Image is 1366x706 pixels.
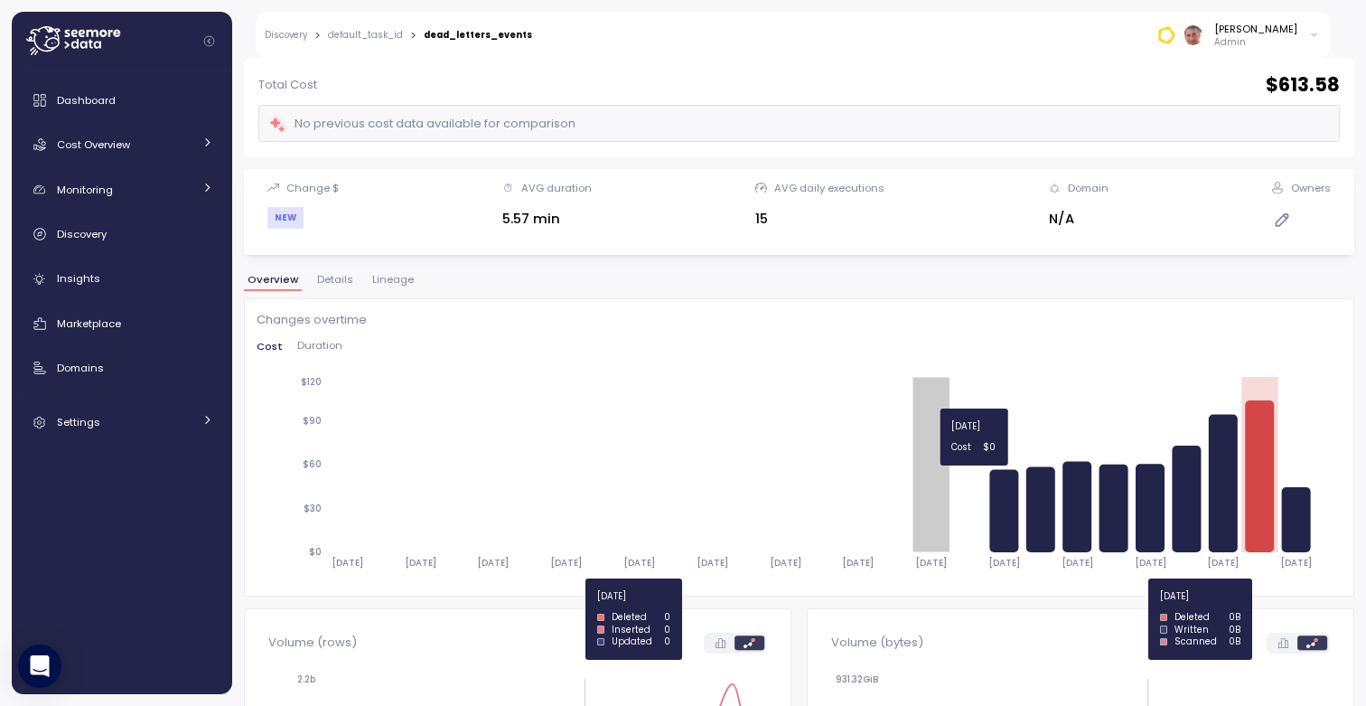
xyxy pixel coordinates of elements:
[19,306,225,342] a: Marketplace
[831,634,923,652] p: Volume (bytes)
[268,114,575,135] div: No previous cost data available for comparison
[19,216,225,252] a: Discovery
[697,557,728,569] tspan: [DATE]
[328,31,403,40] a: default_task_id
[477,557,509,569] tspan: [DATE]
[1207,557,1239,569] tspan: [DATE]
[1266,72,1340,99] h2: $ 613.58
[1280,557,1312,569] tspan: [DATE]
[18,645,61,688] div: Open Intercom Messenger
[915,557,947,569] tspan: [DATE]
[257,342,283,352] span: Cost
[248,275,298,285] span: Overview
[1062,557,1093,569] tspan: [DATE]
[57,271,100,286] span: Insights
[297,673,315,684] tspan: 2.2b
[267,207,304,229] div: NEW
[1134,557,1165,569] tspan: [DATE]
[268,634,357,652] p: Volume (rows)
[57,415,100,429] span: Settings
[1184,25,1202,44] img: ALV-UjUTdeG3whCqbLVUQ03dZAYNUqN-zWI6aZ8UpyePt0ReC-fLoI8O2uBAjfzRCVMjTyLxNAwxi7EfCPdhgf-PH2SCTrqFu...
[19,350,225,386] a: Domains
[304,503,322,514] tspan: $30
[1049,209,1109,230] div: N/A
[1291,181,1331,195] div: Owners
[303,458,322,470] tspan: $60
[521,181,592,195] div: AVG duration
[19,404,225,440] a: Settings
[57,137,130,152] span: Cost Overview
[331,557,362,569] tspan: [DATE]
[57,316,121,331] span: Marketplace
[297,341,342,351] span: Duration
[424,31,532,40] div: dead_letters_events
[19,127,225,163] a: Cost Overview
[286,181,339,195] div: Change $
[57,227,107,241] span: Discovery
[1156,25,1175,44] img: 674ed23b375e5a52cb36cc49.PNG
[258,76,317,94] p: Total Cost
[550,557,582,569] tspan: [DATE]
[988,557,1020,569] tspan: [DATE]
[19,261,225,297] a: Insights
[1214,22,1297,36] div: [PERSON_NAME]
[314,30,321,42] div: >
[769,557,800,569] tspan: [DATE]
[404,557,435,569] tspan: [DATE]
[835,673,877,684] tspan: 931.32GiB
[303,415,322,427] tspan: $90
[309,546,322,558] tspan: $0
[502,209,592,230] div: 5.57 min
[198,34,220,48] button: Collapse navigation
[410,30,416,42] div: >
[265,31,307,40] a: Discovery
[755,209,884,230] div: 15
[774,181,884,195] div: AVG daily executions
[57,93,116,108] span: Dashboard
[842,557,874,569] tspan: [DATE]
[57,361,104,375] span: Domains
[1068,181,1109,195] div: Domain
[372,275,414,285] span: Lineage
[1214,36,1297,49] p: Admin
[19,82,225,118] a: Dashboard
[623,557,655,569] tspan: [DATE]
[57,183,113,197] span: Monitoring
[317,275,353,285] span: Details
[19,172,225,208] a: Monitoring
[301,375,322,387] tspan: $120
[257,311,367,329] p: Changes overtime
